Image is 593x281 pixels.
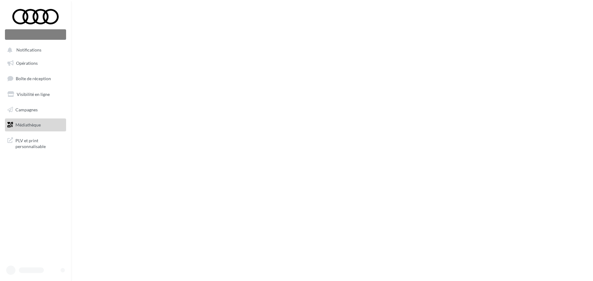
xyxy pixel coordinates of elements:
[16,76,51,81] span: Boîte de réception
[15,107,38,112] span: Campagnes
[4,72,67,85] a: Boîte de réception
[4,88,67,101] a: Visibilité en ligne
[4,134,67,152] a: PLV et print personnalisable
[16,48,41,53] span: Notifications
[15,136,64,150] span: PLV et print personnalisable
[4,118,67,131] a: Médiathèque
[4,57,67,70] a: Opérations
[5,29,66,40] div: Nouvelle campagne
[16,60,38,66] span: Opérations
[17,92,50,97] span: Visibilité en ligne
[15,122,41,127] span: Médiathèque
[4,103,67,116] a: Campagnes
